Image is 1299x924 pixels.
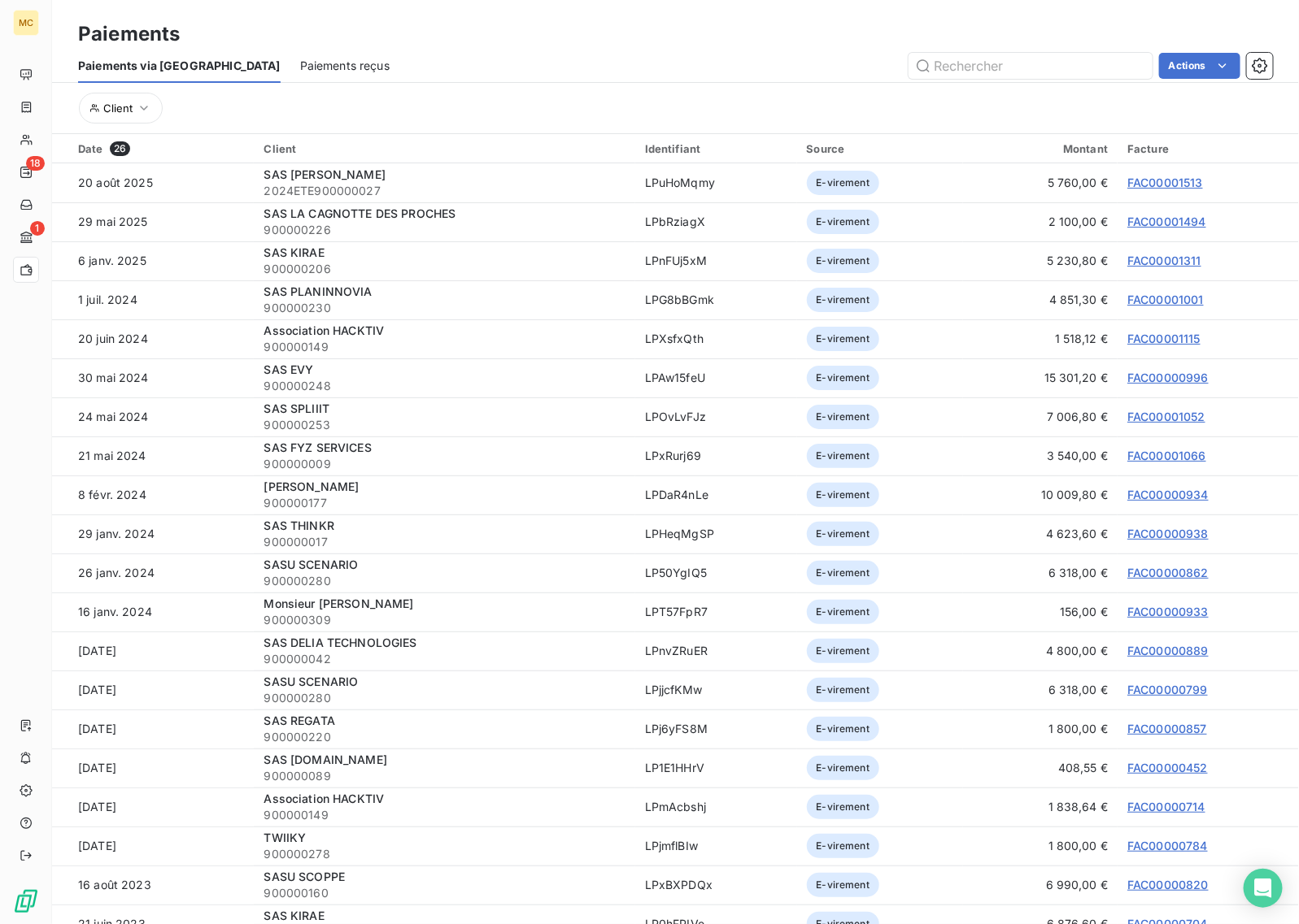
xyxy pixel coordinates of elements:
[963,709,1118,748] td: 1 800,00 €
[963,787,1118,826] td: 1 838,64 €
[635,436,797,475] td: LPxRurj69
[807,327,880,351] span: E-virement
[1127,176,1203,189] a: FAC00001513
[264,339,625,355] span: 900000149
[264,768,625,784] span: 900000089
[1127,800,1205,813] a: FAC00000714
[264,183,625,199] span: 2024ETE900000027
[963,748,1118,787] td: 408,55 €
[103,102,133,115] span: Client
[26,156,45,171] span: 18
[264,909,324,922] span: SAS KIRAE
[264,870,345,883] span: SASU SCOPPE
[264,612,625,628] span: 900000309
[264,807,625,823] span: 900000149
[264,557,358,571] span: SASU SCENARIO
[264,596,413,610] span: Monsieur [PERSON_NAME]
[635,319,797,358] td: LPXsfxQth
[52,358,254,397] td: 30 mai 2024
[1127,293,1204,306] a: FAC00001001
[264,401,329,415] span: SAS SPLIIIT
[264,456,625,472] span: 900000009
[264,222,625,238] span: 900000226
[635,514,797,553] td: LPHeqMgSP
[264,479,359,493] span: [PERSON_NAME]
[1127,332,1201,345] a: FAC00001115
[635,202,797,241] td: LPbRziagX
[635,826,797,865] td: LPjmflBIw
[635,358,797,397] td: LPAw15feU
[635,553,797,592] td: LP50YgIQ5
[807,795,880,819] span: E-virement
[635,475,797,514] td: LPDaR4nLe
[264,792,384,805] span: Association HACKTIV
[635,631,797,670] td: LPnvZRuER
[264,885,625,901] span: 900000160
[807,483,880,507] span: E-virement
[807,366,880,390] span: E-virement
[635,748,797,787] td: LP1E1HHrV
[807,210,880,234] span: E-virement
[264,831,306,844] span: TWIIKY
[963,592,1118,631] td: 156,00 €
[1127,683,1208,696] a: FAC00000799
[264,323,384,337] span: Association HACKTIV
[52,553,254,592] td: 26 janv. 2024
[1127,644,1209,657] a: FAC00000889
[807,561,880,585] span: E-virement
[78,141,244,156] div: Date
[807,756,880,780] span: E-virement
[963,826,1118,865] td: 1 800,00 €
[963,358,1118,397] td: 15 301,20 €
[1127,839,1208,852] a: FAC00000784
[1244,869,1283,908] div: Open Intercom Messenger
[264,362,313,376] span: SAS EVY
[963,514,1118,553] td: 4 623,60 €
[264,261,625,277] span: 900000206
[963,631,1118,670] td: 4 800,00 €
[52,514,254,553] td: 29 janv. 2024
[1127,527,1209,540] a: FAC00000938
[13,888,39,914] img: Logo LeanPay
[52,631,254,670] td: [DATE]
[264,378,625,394] span: 900000248
[807,171,880,195] span: E-virement
[807,142,953,155] div: Source
[1127,254,1201,267] a: FAC00001311
[52,319,254,358] td: 20 juin 2024
[1127,722,1207,735] a: FAC00000857
[963,475,1118,514] td: 10 009,80 €
[52,826,254,865] td: [DATE]
[30,221,45,236] span: 1
[52,475,254,514] td: 8 févr. 2024
[264,846,625,862] span: 900000278
[52,163,254,202] td: 20 août 2025
[963,163,1118,202] td: 5 760,00 €
[264,206,456,220] span: SAS LA CAGNOTTE DES PROCHES
[807,288,880,312] span: E-virement
[635,865,797,904] td: LPxBXPDQx
[110,141,130,156] span: 26
[264,651,625,667] span: 900000042
[1127,215,1206,228] a: FAC00001494
[264,573,625,589] span: 900000280
[13,10,39,36] div: MC
[1127,878,1209,891] a: FAC00000820
[1127,142,1289,155] div: Facture
[79,93,163,124] button: Client
[807,834,880,858] span: E-virement
[963,436,1118,475] td: 3 540,00 €
[1127,605,1209,618] a: FAC00000933
[78,58,281,74] span: Paiements via [GEOGRAPHIC_DATA]
[264,753,387,766] span: SAS [DOMAIN_NAME]
[264,142,625,155] div: Client
[807,249,880,273] span: E-virement
[52,709,254,748] td: [DATE]
[1127,488,1209,501] a: FAC00000934
[52,397,254,436] td: 24 mai 2024
[264,495,625,511] span: 900000177
[973,142,1108,155] div: Montant
[264,300,625,316] span: 900000230
[264,534,625,550] span: 900000017
[52,436,254,475] td: 21 mai 2024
